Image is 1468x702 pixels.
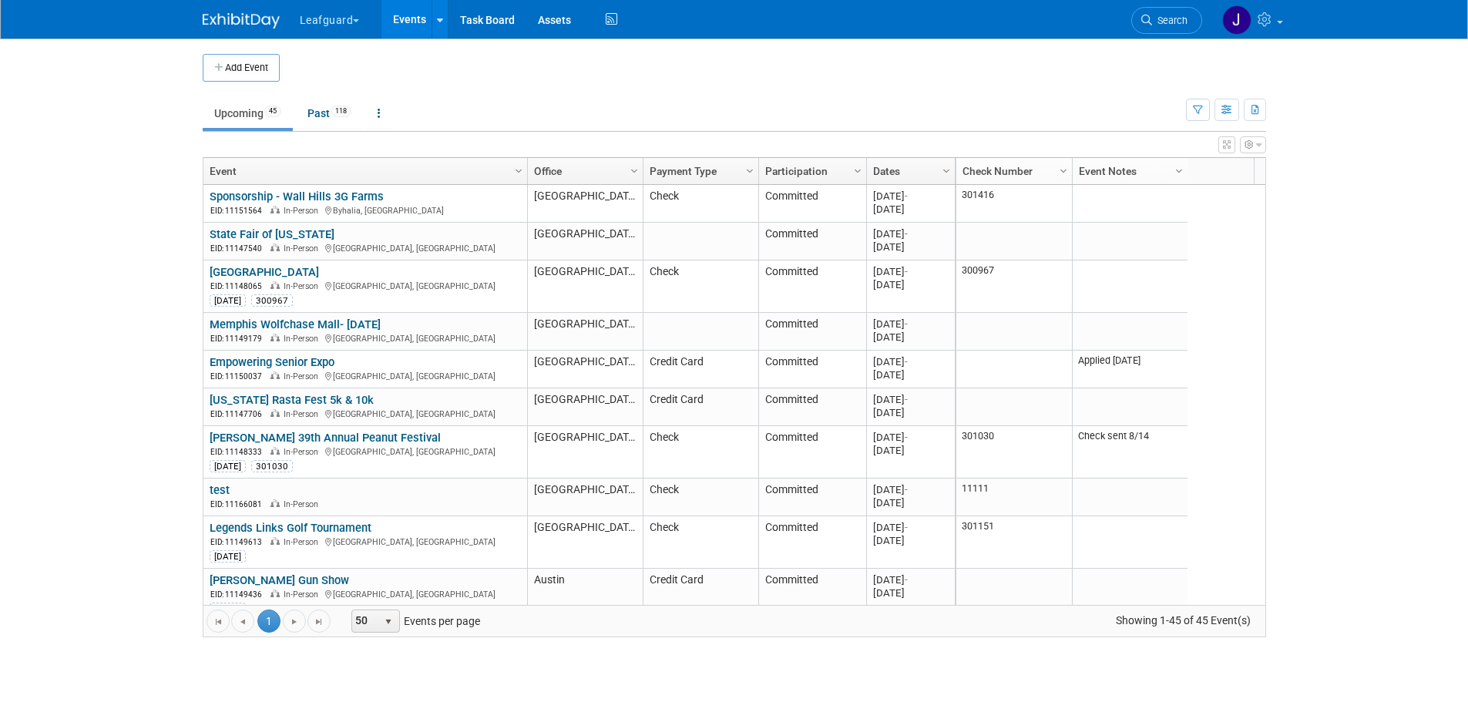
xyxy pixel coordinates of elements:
a: Payment Type [650,158,748,184]
a: Sponsorship - Wall Hills 3G Farms [210,190,384,203]
td: Committed [758,351,866,388]
a: Past118 [296,99,363,128]
div: [DATE] [873,444,948,457]
a: Dates [873,158,945,184]
a: Memphis Wolfchase Mall- [DATE] [210,317,381,331]
div: [DATE] [873,203,948,216]
span: 118 [331,106,351,117]
td: Committed [758,426,866,479]
div: [DATE] [210,603,246,615]
a: Column Settings [849,158,866,181]
span: EID: 11150037 [210,372,268,381]
span: EID: 11148065 [210,282,268,291]
td: [GEOGRAPHIC_DATA] [527,313,643,351]
td: Check sent 8/14 [1072,426,1188,479]
a: State Fair of [US_STATE] [210,227,334,241]
td: Committed [758,313,866,351]
span: - [905,228,908,240]
td: [GEOGRAPHIC_DATA] [527,479,643,516]
div: [DATE] [873,406,948,419]
td: Check [643,516,758,569]
div: [DATE] [873,240,948,254]
a: Column Settings [938,158,955,181]
div: [DATE] [873,331,948,344]
img: In-Person Event [270,206,280,213]
span: In-Person [284,537,323,547]
div: [GEOGRAPHIC_DATA], [GEOGRAPHIC_DATA] [210,241,520,254]
div: [DATE] [873,227,948,240]
span: Go to the next page [288,616,301,628]
span: In-Person [284,206,323,216]
span: - [905,190,908,202]
td: [GEOGRAPHIC_DATA] [527,351,643,388]
a: Participation [765,158,856,184]
div: [DATE] [873,265,948,278]
img: In-Person Event [270,371,280,379]
span: EID: 11147706 [210,410,268,418]
div: [DATE] [873,393,948,406]
td: Committed [758,569,866,621]
span: EID: 11151564 [210,207,268,215]
div: [DATE] [873,573,948,586]
div: [DATE] [873,368,948,381]
td: Committed [758,479,866,516]
div: [DATE] [873,521,948,534]
span: In-Person [284,334,323,344]
span: Column Settings [1057,165,1070,177]
div: [GEOGRAPHIC_DATA], [GEOGRAPHIC_DATA] [210,369,520,382]
div: [DATE] [873,431,948,444]
span: Column Settings [940,165,952,177]
td: Check [643,185,758,223]
a: Column Settings [1171,158,1188,181]
div: [DATE] [873,190,948,203]
a: Column Settings [1055,158,1072,181]
a: Event Notes [1079,158,1177,184]
td: Committed [758,223,866,260]
td: Committed [758,185,866,223]
td: Committed [758,516,866,569]
a: test [210,483,230,497]
img: In-Person Event [270,499,280,507]
span: Search [1152,15,1188,26]
span: - [905,356,908,368]
span: In-Person [284,589,323,600]
a: Go to the first page [207,610,230,633]
span: - [905,484,908,495]
a: Column Settings [741,158,758,181]
a: [PERSON_NAME] Gun Show [210,573,349,587]
img: ExhibitDay [203,13,280,29]
span: In-Person [284,281,323,291]
img: In-Person Event [270,409,280,417]
span: Go to the first page [212,616,224,628]
td: Austin [527,569,643,621]
img: In-Person Event [270,589,280,597]
span: In-Person [284,409,323,419]
div: [DATE] [210,550,246,563]
span: In-Person [284,499,323,509]
span: Column Settings [852,165,864,177]
td: Credit Card [643,569,758,621]
div: [DATE] [873,534,948,547]
div: [DATE] [873,496,948,509]
div: [DATE] [873,355,948,368]
span: In-Person [284,244,323,254]
td: 301030 [956,426,1072,479]
div: 301030 [251,460,293,472]
div: 300967 [251,294,293,307]
div: [GEOGRAPHIC_DATA], [GEOGRAPHIC_DATA] [210,331,520,344]
span: - [905,266,908,277]
span: 1 [257,610,280,633]
a: Go to the last page [307,610,331,633]
span: 50 [352,610,378,632]
img: Jonathan Zargo [1222,5,1251,35]
span: Column Settings [628,165,640,177]
a: Column Settings [510,158,527,181]
td: [GEOGRAPHIC_DATA] [527,516,643,569]
a: Column Settings [626,158,643,181]
div: [GEOGRAPHIC_DATA], [GEOGRAPHIC_DATA] [210,587,520,600]
td: [GEOGRAPHIC_DATA] [527,388,643,426]
td: 11111 [956,479,1072,516]
span: 45 [264,106,281,117]
td: Check [643,426,758,479]
td: Committed [758,388,866,426]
